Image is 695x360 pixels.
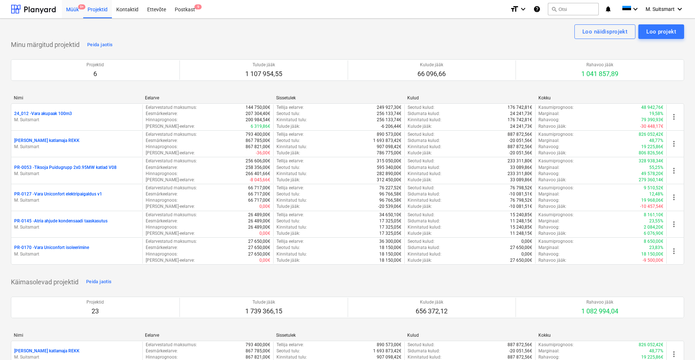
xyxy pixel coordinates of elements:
[646,27,676,36] div: Loo projekt
[509,138,532,144] p: -20 051,56€
[14,251,140,257] p: M. Suitsmart
[246,144,270,150] p: 867 821,00€
[14,245,140,257] div: PR-0170 -Vara Uniconfort isoleerimineM. Suitsmart
[377,131,401,138] p: 890 573,00€
[259,230,270,237] p: 0,00€
[276,333,401,338] div: Sissetulek
[670,139,678,148] span: more_vert
[146,185,197,191] p: Eelarvestatud maksumus :
[146,111,178,117] p: Eesmärkeelarve :
[246,165,270,171] p: 258 356,00€
[670,247,678,256] span: more_vert
[146,191,178,197] p: Eesmärkeelarve :
[417,62,446,68] p: Kulude jääk
[641,197,663,203] p: 19 968,06€
[407,95,533,100] div: Kulud
[574,24,635,39] button: Loo näidisprojekt
[649,191,663,197] p: 12,48%
[11,40,80,49] p: Minu märgitud projektid
[510,5,519,13] i: format_size
[538,224,559,230] p: Rahavoog :
[408,245,440,251] p: Sidumata kulud :
[551,6,557,12] span: search
[407,333,533,338] div: Kulud
[605,5,612,13] i: notifications
[538,185,574,191] p: Kasumiprognoos :
[638,24,684,39] button: Loo projekt
[276,245,300,251] p: Seotud tulu :
[146,158,197,164] p: Eelarvestatud maksumus :
[538,238,574,245] p: Kasumiprognoos :
[276,342,304,348] p: Tellija eelarve :
[581,62,618,68] p: Rahavoo jääk
[146,251,178,257] p: Hinnaprognoos :
[538,158,574,164] p: Kasumiprognoos :
[408,165,440,171] p: Sidumata kulud :
[146,238,197,245] p: Eelarvestatud maksumus :
[84,276,113,288] button: Peida jaotis
[538,342,574,348] p: Kasumiprognoos :
[538,257,566,264] p: Rahavoo jääk :
[538,333,664,338] div: Kokku
[276,238,304,245] p: Tellija eelarve :
[85,39,114,51] button: Peida jaotis
[276,150,300,156] p: Tulude jääk :
[248,212,270,218] p: 26 489,00€
[538,218,559,224] p: Marginaal :
[276,224,307,230] p: Kinnitatud tulu :
[14,224,140,230] p: M. Suitsmart
[86,278,112,286] div: Peida jaotis
[146,171,178,177] p: Hinnaprognoos :
[259,257,270,264] p: 0,00€
[373,348,401,354] p: 1 693 873,42€
[373,138,401,144] p: 1 693 873,42€
[245,307,282,316] p: 1 739 366,15
[146,150,195,156] p: [PERSON_NAME]-eelarve :
[245,62,282,68] p: Tulude jääk
[246,117,270,123] p: 200 984,54€
[256,150,270,156] p: -36,00€
[631,5,640,13] i: keyboard_arrow_down
[377,150,401,156] p: 786 775,00€
[146,245,178,251] p: Eesmärkeelarve :
[408,131,435,138] p: Seotud kulud :
[259,203,270,210] p: 0,00€
[146,348,178,354] p: Eesmärkeelarve :
[408,150,432,156] p: Kulude jääk :
[146,165,178,171] p: Eesmärkeelarve :
[276,212,304,218] p: Tellija eelarve :
[86,70,104,78] p: 6
[379,230,401,237] p: 17 325,05€
[508,131,532,138] p: 887 872,56€
[14,191,102,197] p: PR-0127 - Vara Uniconfort elektripaigaldus v1
[276,111,300,117] p: Seotud tulu :
[510,177,532,183] p: 33 089,86€
[408,191,440,197] p: Sidumata kulud :
[644,224,663,230] p: 2 084,20€
[14,111,140,123] div: 24_012 -Vara akupaak 100m3M. Suitsmart
[640,123,663,130] p: -30 448,17€
[276,117,307,123] p: Kinnitatud tulu :
[538,95,664,100] div: Kokku
[379,224,401,230] p: 17 325,05€
[670,193,678,202] span: more_vert
[276,158,304,164] p: Tellija eelarve :
[644,185,663,191] p: 9 510,52€
[538,191,559,197] p: Marginaal :
[146,230,195,237] p: [PERSON_NAME]-eelarve :
[14,111,72,117] p: 24_012 - Vara akupaak 100m3
[408,224,441,230] p: Kinnitatud kulud :
[649,218,663,224] p: 23,55%
[251,123,270,130] p: 6 319,86€
[276,230,300,237] p: Tulude jääk :
[509,348,532,354] p: -20 051,56€
[670,220,678,229] span: more_vert
[639,150,663,156] p: 806 826,56€
[408,185,435,191] p: Seotud kulud :
[582,27,627,36] div: Loo näidisprojekt
[146,104,197,111] p: Eelarvestatud maksumus :
[538,131,574,138] p: Kasumiprognoos :
[86,307,104,316] p: 23
[639,177,663,183] p: 279 360,14€
[276,203,300,210] p: Tulude jääk :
